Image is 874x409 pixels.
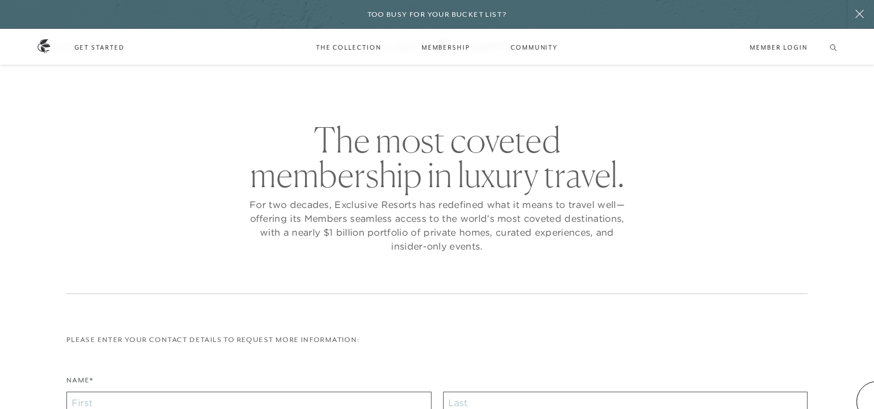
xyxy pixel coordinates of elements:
[410,31,482,64] a: Membership
[499,31,570,64] a: Community
[66,334,808,345] p: Please enter your contact details to request more information:
[75,42,125,53] a: Get Started
[304,31,393,64] a: The Collection
[367,9,507,20] h6: Too busy for your bucket list?
[66,375,94,392] label: Name*
[247,198,628,253] p: For two decades, Exclusive Resorts has redefined what it means to travel well—offering its Member...
[247,122,628,192] h2: The most coveted membership in luxury travel.
[750,42,807,53] a: Member Login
